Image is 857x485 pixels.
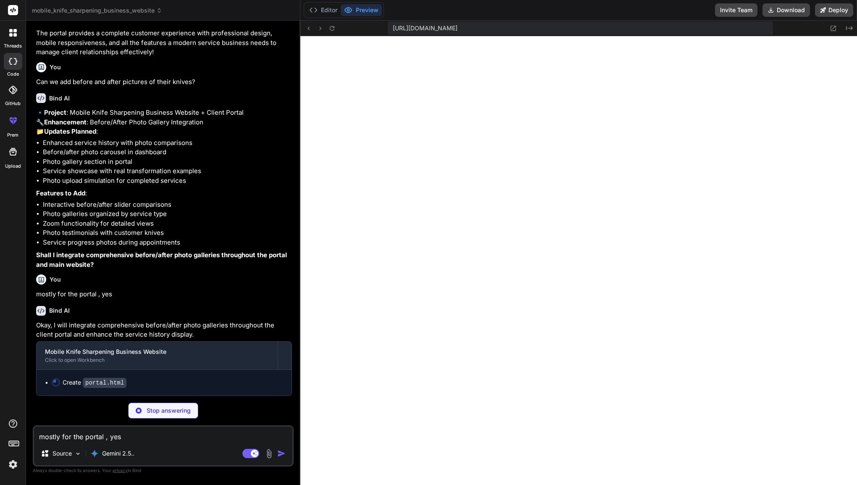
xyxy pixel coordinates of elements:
label: threads [4,42,22,50]
li: Photo gallery section in portal [43,157,292,167]
img: icon [277,449,286,458]
strong: Updates Planned [44,127,96,135]
li: Enhanced service history with photo comparisons [43,138,292,148]
button: Editor [306,4,341,16]
h6: You [50,63,61,71]
h6: You [50,275,61,284]
div: Click to open Workbench [45,357,269,364]
span: [URL][DOMAIN_NAME] [393,24,457,32]
label: GitHub [5,100,21,107]
strong: Shall I integrate comprehensive before/after photo galleries throughout the portal and main website? [36,251,289,269]
div: Mobile Knife Sharpening Business Website [45,348,269,356]
h6: Bind AI [49,94,70,103]
p: Source [53,449,72,458]
strong: Features to Add [36,189,85,197]
button: Deploy [815,3,853,17]
li: Zoom functionality for detailed views [43,219,292,229]
p: Okay, I will integrate comprehensive before/after photo galleries throughout the client portal an... [36,321,292,340]
span: privacy [113,468,128,473]
li: Interactive before/after slider comparisons [43,200,292,210]
p: : [36,189,292,198]
p: mostly for the portal , yes [36,290,292,299]
p: The portal provides a complete customer experience with professional design, mobile responsivenes... [36,29,292,57]
p: Stop answering [147,406,191,415]
button: Invite Team [715,3,757,17]
div: Create [63,378,126,387]
strong: Project [44,108,66,116]
button: Download [762,3,810,17]
button: Mobile Knife Sharpening Business WebsiteClick to open Workbench [37,342,278,369]
li: Before/after photo carousel in dashboard [43,148,292,157]
h6: Bind AI [49,306,70,315]
span: mobile_knife_sharpening_business_website [32,6,162,15]
strong: Enhancement [44,118,87,126]
label: prem [7,132,18,139]
img: Gemini 2.5 flash [90,449,99,458]
li: Service showcase with real transformation examples [43,166,292,176]
label: Upload [5,163,21,170]
p: 🔹 : Mobile Knife Sharpening Business Website + Client Portal 🔧 : Before/After Photo Gallery Integ... [36,108,292,137]
p: Gemini 2.5.. [102,449,134,458]
li: Service progress photos during appointments [43,238,292,248]
li: Photo galleries organized by service type [43,209,292,219]
p: Always double-check its answers. Your in Bind [33,467,294,474]
iframe: Preview [300,36,857,485]
img: attachment [264,449,274,459]
img: settings [6,457,20,472]
p: Can we add before and after pictures of their knives? [36,77,292,87]
label: code [7,71,19,78]
li: Photo testimonials with customer knives [43,228,292,238]
button: Preview [341,4,382,16]
img: Pick Models [74,450,81,457]
li: Photo upload simulation for completed services [43,176,292,186]
code: portal.html [83,378,126,388]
